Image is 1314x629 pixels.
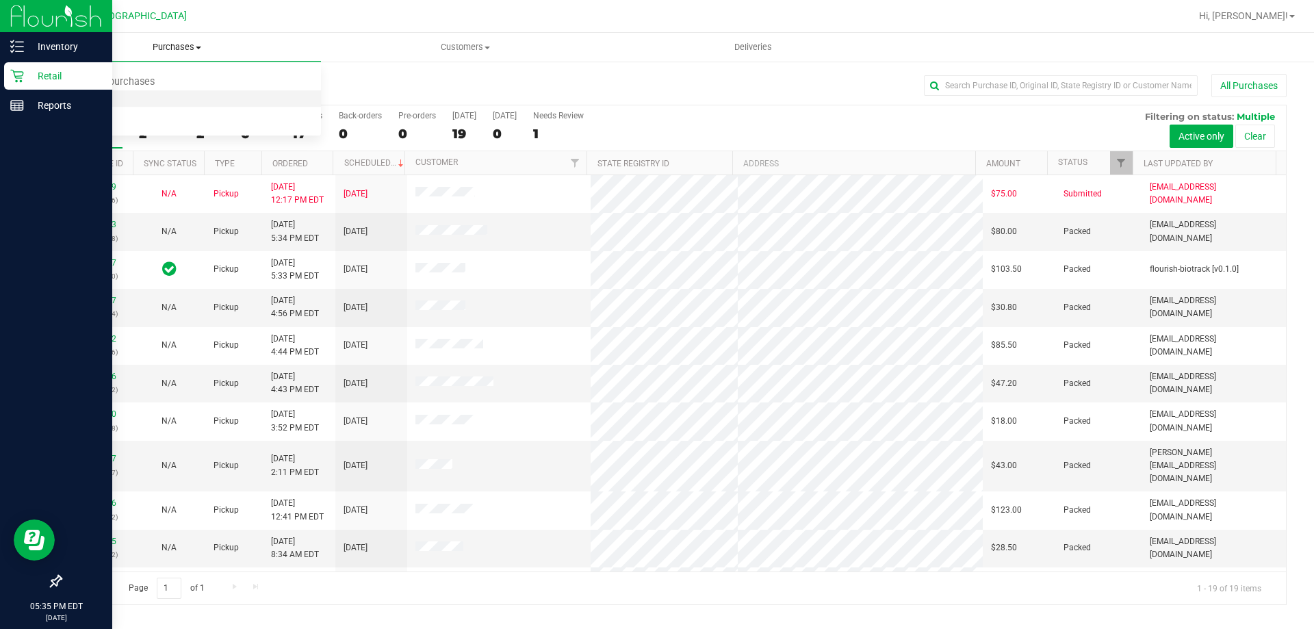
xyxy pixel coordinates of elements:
button: Active only [1170,125,1233,148]
span: $18.00 [991,415,1017,428]
span: [DATE] [344,339,368,352]
span: Not Applicable [162,189,177,198]
span: $103.50 [991,263,1022,276]
a: 11973806 [78,498,116,508]
span: Not Applicable [162,461,177,470]
a: Filter [564,151,587,175]
div: Needs Review [533,111,584,120]
span: Page of 1 [117,578,216,599]
a: 11976253 [78,220,116,229]
div: Pre-orders [398,111,436,120]
button: N/A [162,225,177,238]
p: 05:35 PM EDT [6,600,106,613]
span: [DATE] 4:56 PM EDT [271,294,319,320]
div: 0 [339,126,382,142]
inline-svg: Inventory [10,40,24,53]
span: [DATE] 12:17 PM EDT [271,181,324,207]
a: Scheduled [344,158,407,168]
span: $85.50 [991,339,1017,352]
span: [DATE] 4:44 PM EDT [271,333,319,359]
span: Not Applicable [162,543,177,552]
p: [DATE] [6,613,106,623]
button: Clear [1235,125,1275,148]
span: Packed [1064,504,1091,517]
button: N/A [162,504,177,517]
span: Hi, [PERSON_NAME]! [1199,10,1288,21]
a: State Registry ID [597,159,669,168]
span: [EMAIL_ADDRESS][DOMAIN_NAME] [1150,370,1278,396]
a: Deliveries [609,33,897,62]
span: Filtering on status: [1145,111,1234,122]
span: Not Applicable [162,416,177,426]
span: 1 - 19 of 19 items [1186,578,1272,598]
span: $30.80 [991,301,1017,314]
span: $80.00 [991,225,1017,238]
span: Pickup [214,339,239,352]
a: Type [215,159,235,168]
span: [DATE] [344,504,368,517]
span: flourish-biotrack [v0.1.0] [1150,263,1239,276]
a: 11974637 [78,454,116,463]
button: N/A [162,339,177,352]
span: $43.00 [991,459,1017,472]
span: [GEOGRAPHIC_DATA] [93,10,187,22]
inline-svg: Retail [10,69,24,83]
span: Packed [1064,225,1091,238]
button: N/A [162,459,177,472]
span: [EMAIL_ADDRESS][DOMAIN_NAME] [1150,497,1278,523]
div: Back-orders [339,111,382,120]
div: [DATE] [493,111,517,120]
span: Packed [1064,541,1091,554]
inline-svg: Reports [10,99,24,112]
span: Pickup [214,415,239,428]
span: [DATE] 8:34 AM EDT [271,535,319,561]
p: Reports [24,97,106,114]
a: Sync Status [144,159,196,168]
span: [DATE] [344,301,368,314]
span: Pickup [214,301,239,314]
span: Not Applicable [162,303,177,312]
span: Not Applicable [162,227,177,236]
button: N/A [162,188,177,201]
span: $75.00 [991,188,1017,201]
a: 11971655 [78,537,116,546]
span: [DATE] 3:52 PM EDT [271,408,319,434]
a: Customer [415,157,458,167]
a: Purchases Summary of purchases Fulfillment All purchases [33,33,321,62]
a: 11976007 [78,296,116,305]
input: 1 [157,578,181,599]
span: [DATE] [344,263,368,276]
div: 0 [398,126,436,142]
span: Pickup [214,225,239,238]
span: [DATE] [344,459,368,472]
button: All Purchases [1211,74,1287,97]
span: Not Applicable [162,378,177,388]
div: 0 [493,126,517,142]
span: Packed [1064,339,1091,352]
a: Filter [1110,151,1133,175]
span: [DATE] 4:43 PM EDT [271,370,319,396]
span: Purchases [33,41,321,53]
p: Retail [24,68,106,84]
p: Inventory [24,38,106,55]
a: 11975530 [78,409,116,419]
span: Not Applicable [162,340,177,350]
div: [DATE] [452,111,476,120]
span: Packed [1064,459,1091,472]
a: Last Updated By [1144,159,1213,168]
span: Pickup [214,541,239,554]
span: Customers [322,41,608,53]
span: $123.00 [991,504,1022,517]
span: [EMAIL_ADDRESS][DOMAIN_NAME] [1150,294,1278,320]
a: Customers [321,33,609,62]
span: Pickup [214,459,239,472]
span: [EMAIL_ADDRESS][DOMAIN_NAME] [1150,408,1278,434]
a: Amount [986,159,1020,168]
span: $47.20 [991,377,1017,390]
span: [DATE] 12:41 PM EDT [271,497,324,523]
span: [EMAIL_ADDRESS][DOMAIN_NAME] [1150,218,1278,244]
span: Submitted [1064,188,1102,201]
span: In Sync [162,259,177,279]
span: [DATE] [344,377,368,390]
button: N/A [162,377,177,390]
